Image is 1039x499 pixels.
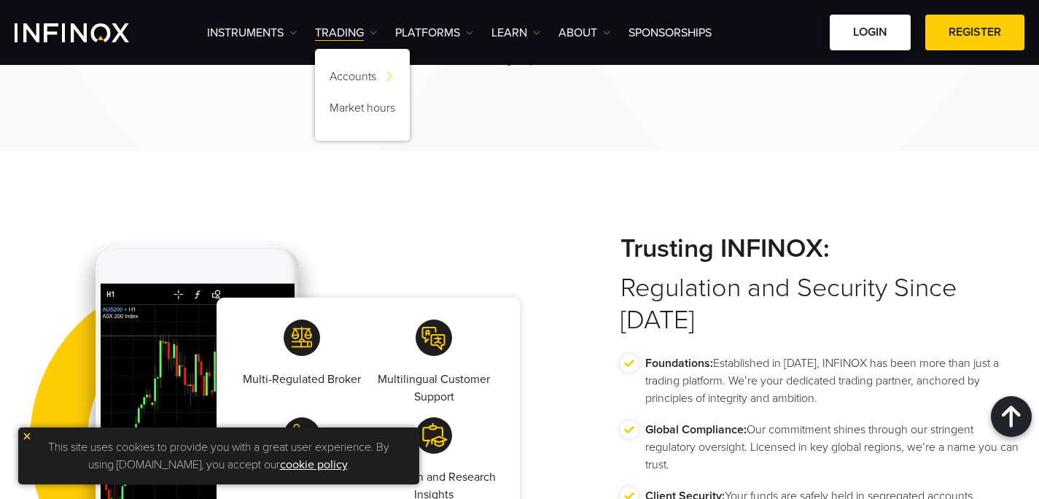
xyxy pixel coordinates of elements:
a: TRADING [315,24,377,42]
a: INFINOX Logo [15,23,163,42]
h2: Regulation and Security Since [DATE] [620,233,1024,336]
a: Instruments [207,24,297,42]
a: LOGIN [830,15,911,50]
strong: Foundations: [645,356,713,371]
a: Market hours [315,95,410,126]
a: Accounts [315,63,410,95]
p: This site uses cookies to provide you with a great user experience. By using [DOMAIN_NAME], you a... [26,435,412,477]
a: ABOUT [559,24,610,42]
a: PLATFORMS [395,24,473,42]
p: Multi-Regulated Broker [243,371,361,388]
a: SPONSORSHIPS [629,24,712,42]
strong: Global Compliance: [645,422,747,437]
img: yellow close icon [22,431,32,441]
p: Established in [DATE], INFINOX has been more than just a trading platform. We’re your dedicated t... [645,355,1024,407]
p: Our commitment shines through our stringent regulatory oversight. Licensed in key global regions,... [645,421,1024,473]
a: cookie policy [280,457,348,472]
a: Learn [491,24,540,42]
p: Multilingual Customer Support [370,371,497,406]
strong: Trusting INFINOX: [620,233,1024,265]
p: Range of Trading Tools [244,468,360,486]
a: REGISTER [925,15,1024,50]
